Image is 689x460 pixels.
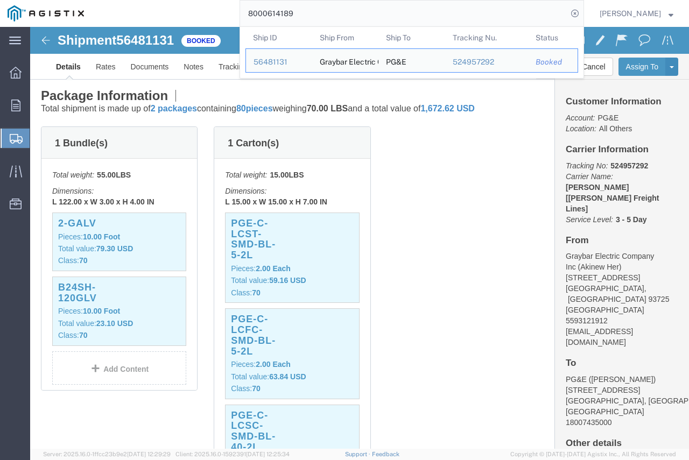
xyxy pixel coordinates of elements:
[453,56,521,68] div: 524957292
[240,1,567,26] input: Search for shipment number, reference number
[320,49,371,72] div: Graybar Electric Company Inc
[312,27,379,48] th: Ship From
[8,5,84,22] img: logo
[345,451,372,457] a: Support
[528,27,578,48] th: Status
[43,451,171,457] span: Server: 2025.16.0-1ffcc23b9e2
[246,451,290,457] span: [DATE] 12:25:34
[254,56,305,68] div: 56481131
[127,451,171,457] span: [DATE] 12:29:29
[599,7,674,20] button: [PERSON_NAME]
[372,451,399,457] a: Feedback
[600,8,661,19] span: Carmen Montano
[378,27,445,48] th: Ship To
[445,27,529,48] th: Tracking Nu.
[386,49,406,72] div: PG&E
[245,27,583,78] table: Search Results
[510,450,676,459] span: Copyright © [DATE]-[DATE] Agistix Inc., All Rights Reserved
[175,451,290,457] span: Client: 2025.16.0-1592391
[30,27,689,449] iframe: FS Legacy Container
[245,27,312,48] th: Ship ID
[536,56,570,68] div: Booked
